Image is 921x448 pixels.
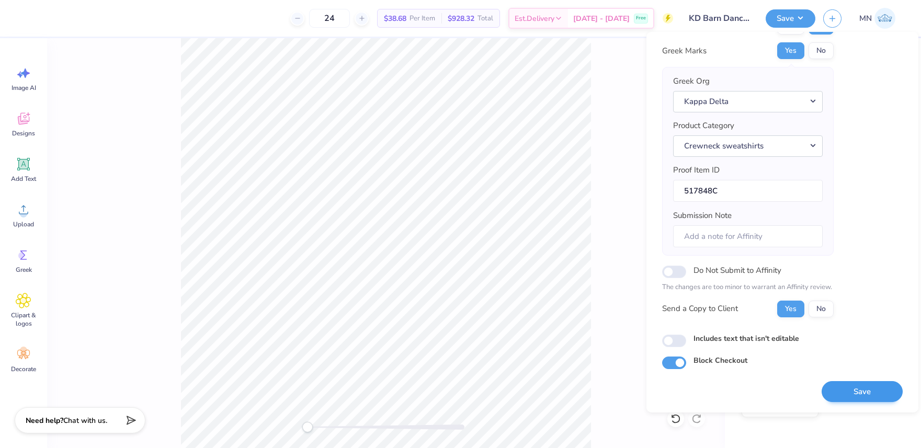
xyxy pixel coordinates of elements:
span: Clipart & logos [6,311,41,328]
img: Mark Navarro [874,8,895,29]
label: Product Category [673,120,734,132]
span: Est. Delivery [515,13,554,24]
p: The changes are too minor to warrant an Affinity review. [662,282,834,293]
input: Add a note for Affinity [673,225,823,248]
button: Save [766,9,815,28]
span: MN [859,13,872,25]
button: No [809,42,834,59]
span: Add Text [11,175,36,183]
label: Proof Item ID [673,164,720,176]
span: Free [636,15,646,22]
label: Greek Org [673,75,710,87]
button: No [809,301,834,317]
label: Submission Note [673,210,732,222]
span: $928.32 [448,13,474,24]
button: Yes [777,301,804,317]
a: MN [855,8,900,29]
span: Total [477,13,493,24]
span: Image AI [12,84,36,92]
label: Block Checkout [693,355,747,366]
span: Decorate [11,365,36,373]
div: Accessibility label [302,422,313,432]
span: Per Item [410,13,435,24]
span: $38.68 [384,13,406,24]
button: Crewneck sweatshirts [673,135,823,157]
span: Greek [16,266,32,274]
label: Includes text that isn't editable [693,333,799,344]
button: Yes [777,42,804,59]
input: Untitled Design [681,8,758,29]
span: [DATE] - [DATE] [573,13,630,24]
div: Greek Marks [662,45,707,57]
span: Upload [13,220,34,228]
span: Designs [12,129,35,137]
span: Chat with us. [63,416,107,426]
strong: Need help? [26,416,63,426]
button: Kappa Delta [673,91,823,112]
button: Save [822,381,903,403]
label: Do Not Submit to Affinity [693,263,781,277]
input: – – [309,9,350,28]
div: Send a Copy to Client [662,303,738,315]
